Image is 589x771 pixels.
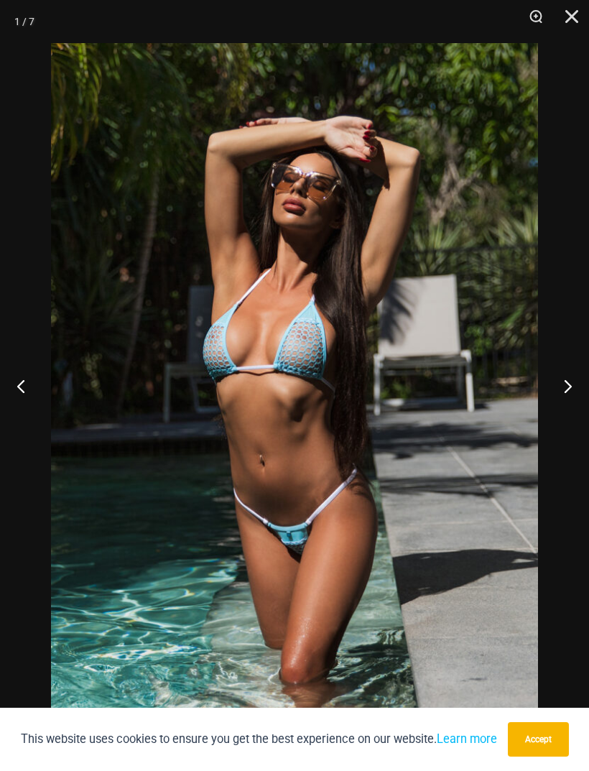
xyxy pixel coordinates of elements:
button: Accept [508,722,569,757]
p: This website uses cookies to ensure you get the best experience on our website. [21,729,497,749]
a: Learn more [437,732,497,746]
div: 1 / 7 [14,11,34,32]
button: Next [535,350,589,422]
